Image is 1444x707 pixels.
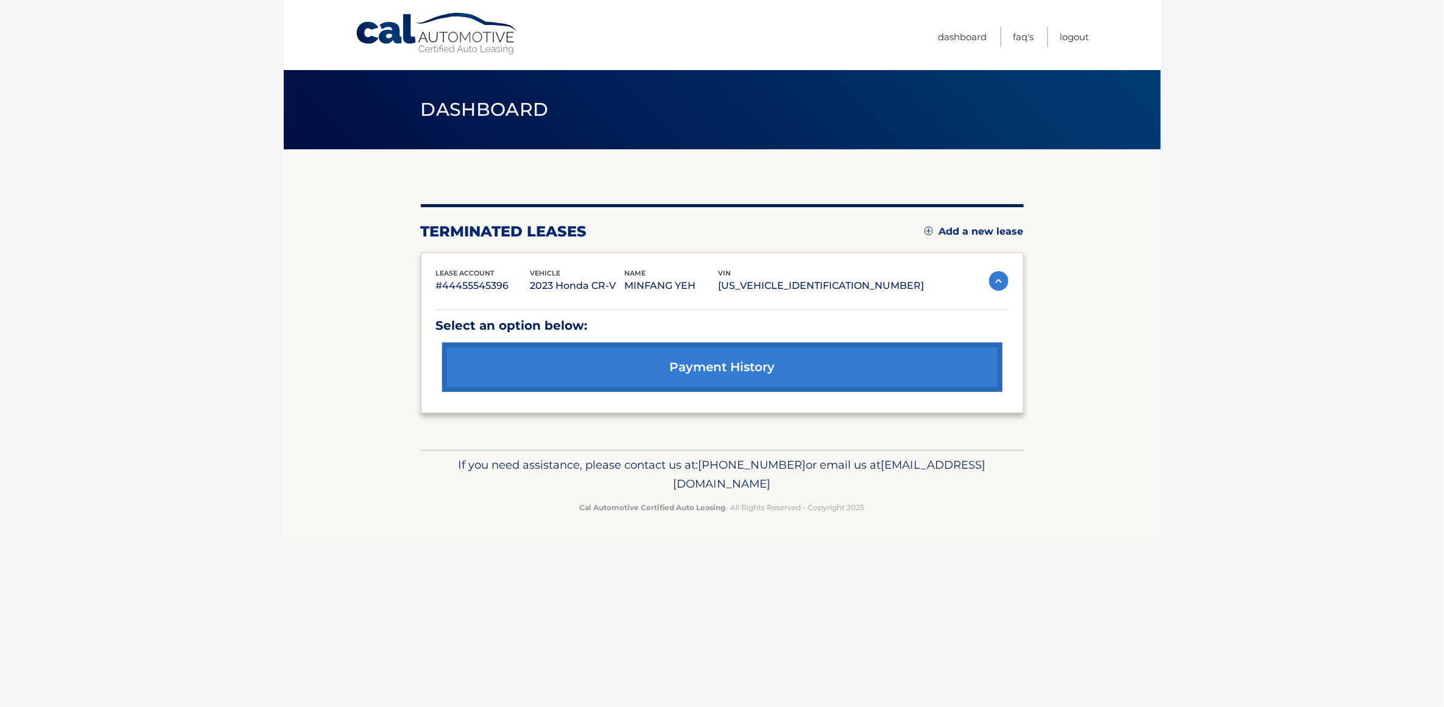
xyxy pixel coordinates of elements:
[624,269,646,277] span: name
[624,277,719,294] p: MINFANG YEH
[719,277,925,294] p: [US_VEHICLE_IDENTIFICATION_NUMBER]
[699,458,806,472] span: [PHONE_NUMBER]
[719,269,731,277] span: vin
[421,222,587,241] h2: terminated leases
[355,12,519,55] a: Cal Automotive
[429,501,1016,514] p: - All Rights Reserved - Copyright 2025
[436,269,495,277] span: lease account
[580,503,726,512] strong: Cal Automotive Certified Auto Leasing
[436,315,1009,336] p: Select an option below:
[925,227,933,235] img: add.svg
[436,277,530,294] p: #44455545396
[989,271,1009,291] img: accordion-active.svg
[1013,27,1034,47] a: FAQ's
[925,226,1024,238] a: Add a new lease
[442,343,1002,392] a: payment history
[429,455,1016,494] p: If you need assistance, please contact us at: or email us at
[1060,27,1090,47] a: Logout
[530,277,624,294] p: 2023 Honda CR-V
[530,269,560,277] span: vehicle
[421,98,549,121] span: Dashboard
[939,27,987,47] a: Dashboard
